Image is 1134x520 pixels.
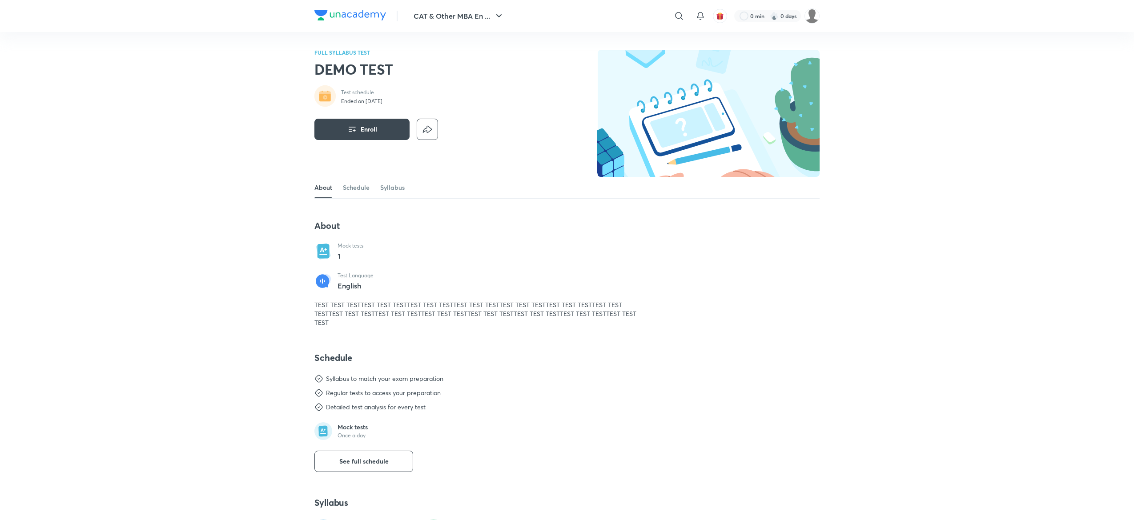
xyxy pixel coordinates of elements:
[770,12,779,20] img: streak
[326,403,426,412] div: Detailed test analysis for every test
[804,8,820,24] img: Nilesh
[380,177,405,198] a: Syllabus
[408,7,510,25] button: CAT & Other MBA En ...
[314,220,649,232] h4: About
[338,432,368,439] p: Once a day
[314,177,332,198] a: About
[314,50,438,55] p: FULL SYLLABUS TEST
[338,272,374,279] p: Test Language
[314,119,410,140] button: Enroll
[338,423,368,431] p: Mock tests
[326,388,441,397] div: Regular tests to access your preparation
[314,300,636,327] span: TEST TEST TESTTEST TEST TESTTEST TEST TESTTEST TEST TESTTEST TEST TESTTEST TEST TESTTEST TEST TES...
[361,125,377,134] span: Enroll
[338,251,363,261] p: 1
[338,242,363,249] p: Mock tests
[338,282,374,290] p: English
[314,451,413,472] button: See full schedule
[314,60,438,78] h2: DEMO TEST
[314,10,386,23] a: Company Logo
[314,497,649,508] h4: Syllabus
[713,9,727,23] button: avatar
[339,457,389,466] span: See full schedule
[341,98,382,105] p: Ended on [DATE]
[314,352,649,364] h4: Schedule
[341,89,382,96] p: Test schedule
[343,177,370,198] a: Schedule
[326,374,443,383] div: Syllabus to match your exam preparation
[314,10,386,20] img: Company Logo
[716,12,724,20] img: avatar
